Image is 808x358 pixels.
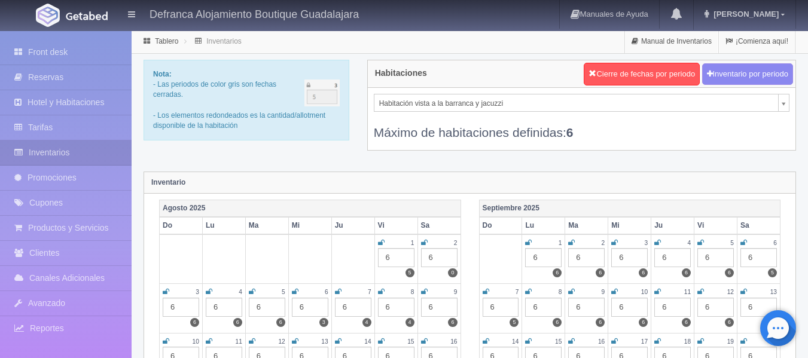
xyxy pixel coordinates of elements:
[66,11,108,20] img: Getabed
[768,268,777,277] label: 5
[525,248,562,267] div: 6
[407,338,414,345] small: 15
[276,318,285,327] label: 6
[584,63,700,85] button: Cierre de fechas por periodo
[625,30,718,53] a: Manual de Inventarios
[163,298,199,317] div: 6
[725,268,734,277] label: 6
[602,240,605,246] small: 2
[155,37,178,45] a: Tablero
[568,298,605,317] div: 6
[448,318,457,327] label: 6
[292,298,328,317] div: 6
[727,338,734,345] small: 19
[596,268,605,277] label: 6
[421,248,458,267] div: 6
[151,178,185,186] strong: Inventario
[566,126,574,139] b: 6
[405,268,414,277] label: 5
[304,79,340,106] img: cutoff.png
[196,289,199,295] small: 3
[374,94,789,112] a: Habitación vista a la barranca y jacuzzi
[516,289,519,295] small: 7
[236,338,242,345] small: 11
[608,217,651,234] th: Mi
[233,318,242,327] label: 6
[160,200,461,217] th: Agosto 2025
[639,268,648,277] label: 6
[740,248,777,267] div: 6
[555,338,562,345] small: 15
[378,248,414,267] div: 6
[702,63,793,85] button: Inventario por periodo
[206,37,242,45] a: Inventarios
[454,289,458,295] small: 9
[598,338,605,345] small: 16
[725,318,734,327] label: 6
[510,318,519,327] label: 5
[773,240,777,246] small: 6
[611,248,648,267] div: 6
[727,289,734,295] small: 12
[483,298,519,317] div: 6
[525,298,562,317] div: 6
[374,217,417,234] th: Vi
[379,94,773,112] span: Habitación vista a la barranca y jacuzzi
[651,217,694,234] th: Ju
[319,318,328,327] label: 3
[682,268,691,277] label: 6
[684,338,691,345] small: 18
[611,298,648,317] div: 6
[512,338,519,345] small: 14
[375,69,427,78] h4: Habitaciones
[740,298,777,317] div: 6
[193,338,199,345] small: 10
[411,289,414,295] small: 8
[730,240,734,246] small: 5
[249,298,285,317] div: 6
[362,318,371,327] label: 4
[239,289,242,295] small: 4
[568,248,605,267] div: 6
[559,289,562,295] small: 8
[150,6,359,21] h4: Defranca Alojamiento Boutique Guadalajara
[479,217,522,234] th: Do
[737,217,780,234] th: Sa
[697,248,734,267] div: 6
[684,289,691,295] small: 11
[596,318,605,327] label: 6
[565,217,608,234] th: Ma
[144,60,349,140] div: - Las periodos de color gris son fechas cerradas. - Los elementos redondeados es la cantidad/allo...
[411,240,414,246] small: 1
[719,30,795,53] a: ¡Comienza aquí!
[641,338,648,345] small: 17
[202,217,245,234] th: Lu
[553,318,562,327] label: 6
[450,338,457,345] small: 16
[160,217,203,234] th: Do
[374,112,789,141] div: Máximo de habitaciones definidas:
[654,298,691,317] div: 6
[682,318,691,327] label: 6
[421,298,458,317] div: 6
[522,217,565,234] th: Lu
[602,289,605,295] small: 9
[405,318,414,327] label: 4
[770,289,777,295] small: 13
[368,289,371,295] small: 7
[448,268,457,277] label: 0
[288,217,331,234] th: Mi
[417,217,461,234] th: Sa
[245,217,288,234] th: Ma
[694,217,737,234] th: Vi
[278,338,285,345] small: 12
[639,318,648,327] label: 6
[641,289,648,295] small: 10
[36,4,60,27] img: Getabed
[697,298,734,317] div: 6
[335,298,371,317] div: 6
[559,240,562,246] small: 1
[378,298,414,317] div: 6
[190,318,199,327] label: 6
[325,289,328,295] small: 6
